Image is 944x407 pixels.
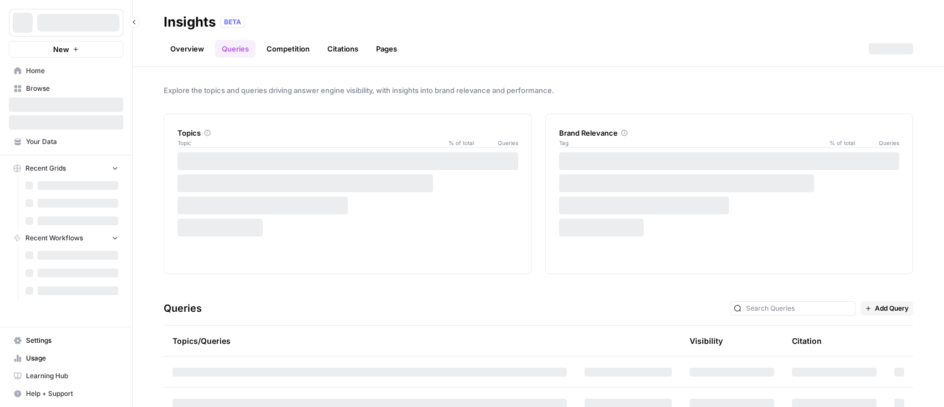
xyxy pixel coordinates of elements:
[9,41,123,58] button: New
[164,13,216,31] div: Insights
[25,163,66,173] span: Recent Grids
[26,389,118,399] span: Help + Support
[178,127,518,138] div: Topics
[746,303,852,314] input: Search Queries
[26,84,118,94] span: Browse
[369,40,404,58] a: Pages
[441,138,474,147] span: % of total
[9,160,123,177] button: Recent Grids
[9,133,123,151] a: Your Data
[173,326,567,356] div: Topics/Queries
[9,385,123,403] button: Help + Support
[9,80,123,97] a: Browse
[9,62,123,80] a: Home
[559,127,900,138] div: Brand Relevance
[855,138,899,147] span: Queries
[474,138,518,147] span: Queries
[26,336,118,346] span: Settings
[9,349,123,367] a: Usage
[215,40,255,58] a: Queries
[9,332,123,349] a: Settings
[321,40,365,58] a: Citations
[25,233,83,243] span: Recent Workflows
[690,336,723,347] div: Visibility
[26,66,118,76] span: Home
[9,367,123,385] a: Learning Hub
[792,326,822,356] div: Citation
[860,301,913,316] button: Add Query
[260,40,316,58] a: Competition
[26,137,118,147] span: Your Data
[26,371,118,381] span: Learning Hub
[164,40,211,58] a: Overview
[9,230,123,246] button: Recent Workflows
[164,85,913,96] span: Explore the topics and queries driving answer engine visibility, with insights into brand relevan...
[53,44,69,55] span: New
[559,138,822,147] span: Tag
[164,301,202,316] h3: Queries
[178,138,441,147] span: Topic
[822,138,855,147] span: % of total
[220,17,245,28] div: BETA
[875,303,909,313] span: Add Query
[26,353,118,363] span: Usage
